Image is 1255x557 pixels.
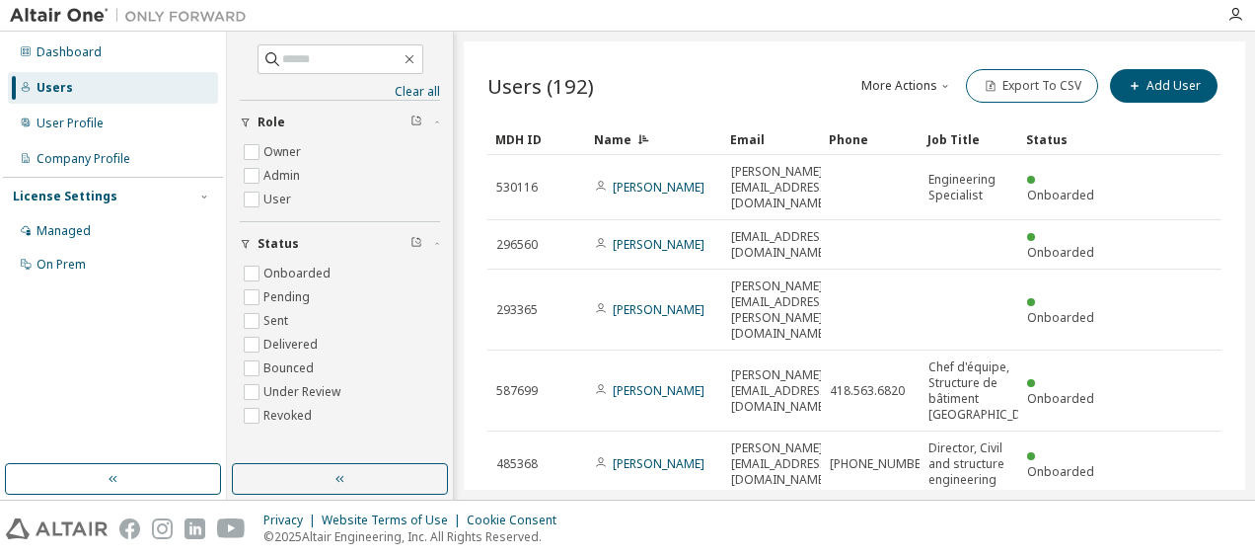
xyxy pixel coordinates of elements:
div: Phone [829,123,912,155]
label: User [263,188,295,211]
div: Privacy [263,513,322,528]
span: Onboarded [1027,244,1094,261]
a: [PERSON_NAME] [613,301,704,318]
div: Website Terms of Use [322,513,467,528]
a: [PERSON_NAME] [613,382,704,399]
span: 530116 [496,180,538,196]
span: [PERSON_NAME][EMAIL_ADDRESS][DOMAIN_NAME] [731,440,831,488]
a: [PERSON_NAME] [613,179,704,196]
span: Engineering Specialist [928,172,1009,203]
span: 485368 [496,456,538,472]
div: Status [1026,123,1109,155]
div: Email [730,123,813,155]
div: License Settings [13,189,117,204]
div: Managed [37,223,91,239]
p: © 2025 Altair Engineering, Inc. All Rights Reserved. [263,528,568,545]
span: [EMAIL_ADDRESS][DOMAIN_NAME] [731,229,831,261]
img: youtube.svg [217,518,246,539]
span: [PERSON_NAME][EMAIL_ADDRESS][PERSON_NAME][DOMAIN_NAME] [731,278,831,342]
div: Job Title [927,123,1010,155]
span: Chef d'équipe, Structure de bâtiment [GEOGRAPHIC_DATA] [928,359,1047,423]
div: Dashboard [37,44,102,60]
button: Export To CSV [966,69,1098,103]
label: Bounced [263,357,318,380]
span: Users (192) [487,72,594,100]
div: Users [37,80,73,96]
label: Under Review [263,380,344,404]
span: Onboarded [1027,187,1094,203]
span: 587699 [496,383,538,399]
div: Company Profile [37,151,130,167]
span: [PERSON_NAME][EMAIL_ADDRESS][DOMAIN_NAME] [731,164,831,211]
span: 296560 [496,237,538,253]
label: Admin [263,164,304,188]
span: Status [258,236,299,252]
label: Revoked [263,404,316,428]
a: [PERSON_NAME] [613,455,704,472]
span: Onboarded [1027,463,1094,480]
span: [PERSON_NAME][EMAIL_ADDRESS][DOMAIN_NAME] [731,367,831,415]
span: [PHONE_NUMBER];ext=55913 [830,456,993,472]
span: Onboarded [1027,390,1094,407]
span: Onboarded [1027,309,1094,326]
label: Onboarded [263,262,334,285]
label: Owner [263,140,305,164]
div: MDH ID [495,123,578,155]
a: Clear all [240,84,440,100]
div: Name [594,123,714,155]
div: User Profile [37,116,104,131]
img: altair_logo.svg [6,518,108,539]
label: Pending [263,285,314,309]
button: Role [240,101,440,144]
label: Sent [263,309,292,333]
img: Altair One [10,6,257,26]
button: More Actions [859,69,954,103]
img: instagram.svg [152,518,173,539]
label: Delivered [263,333,322,357]
a: [PERSON_NAME] [613,236,704,253]
div: On Prem [37,257,86,273]
span: Role [258,115,285,130]
button: Add User [1110,69,1218,103]
span: 293365 [496,302,538,318]
span: 418.563.6820 [830,383,905,399]
span: Director, Civil and structure engineering [928,440,1009,488]
button: Status [240,222,440,266]
div: Cookie Consent [467,513,568,528]
span: Clear filter [410,115,422,130]
img: facebook.svg [119,518,140,539]
img: linkedin.svg [185,518,205,539]
span: Clear filter [410,236,422,252]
